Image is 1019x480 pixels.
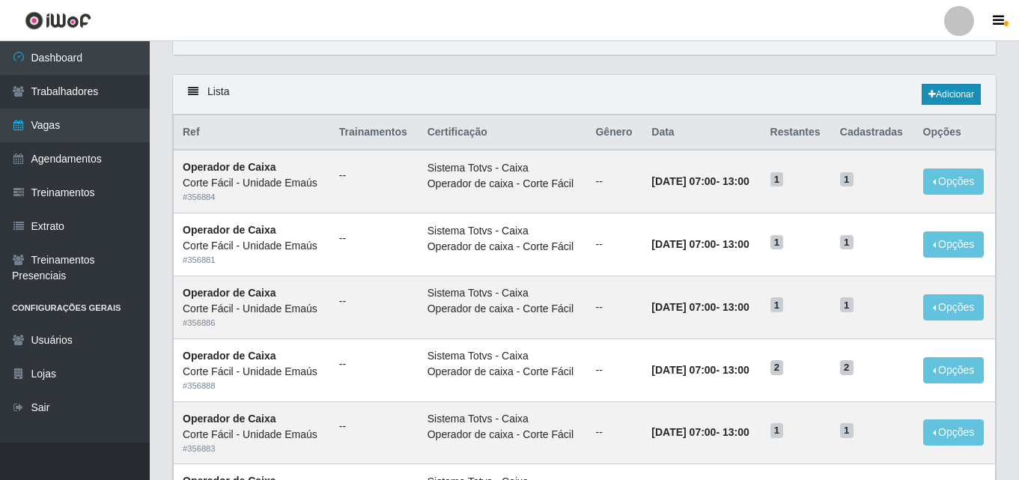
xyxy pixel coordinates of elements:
strong: - [651,364,749,376]
strong: Operador de Caixa [183,161,276,173]
span: 1 [840,297,854,312]
div: # 356881 [183,254,321,267]
li: Operador de caixa - Corte Fácil [428,301,578,317]
time: [DATE] 07:00 [651,238,716,250]
span: 1 [770,297,784,312]
button: Opções [923,419,985,446]
td: -- [586,150,642,213]
th: Trainamentos [330,115,419,151]
ul: -- [339,294,410,309]
strong: Operador de Caixa [183,350,276,362]
button: Opções [923,168,985,195]
img: CoreUI Logo [25,11,91,30]
strong: Operador de Caixa [183,224,276,236]
button: Opções [923,294,985,320]
li: Operador de caixa - Corte Fácil [428,364,578,380]
div: # 356883 [183,443,321,455]
li: Sistema Totvs - Caixa [428,285,578,301]
li: Operador de caixa - Corte Fácil [428,176,578,192]
time: 13:00 [723,238,749,250]
strong: Operador de Caixa [183,413,276,425]
div: Corte Fácil - Unidade Emaús [183,427,321,443]
ul: -- [339,356,410,372]
td: -- [586,401,642,464]
strong: - [651,175,749,187]
li: Operador de caixa - Corte Fácil [428,427,578,443]
time: [DATE] 07:00 [651,175,716,187]
span: 1 [840,235,854,250]
td: -- [586,338,642,401]
time: 13:00 [723,364,749,376]
button: Opções [923,357,985,383]
span: 1 [840,423,854,438]
th: Data [642,115,761,151]
td: -- [586,276,642,338]
div: Corte Fácil - Unidade Emaús [183,175,321,191]
th: Gênero [586,115,642,151]
li: Sistema Totvs - Caixa [428,348,578,364]
span: 1 [770,172,784,187]
strong: - [651,426,749,438]
button: Opções [923,231,985,258]
li: Operador de caixa - Corte Fácil [428,239,578,255]
time: [DATE] 07:00 [651,364,716,376]
div: Lista [173,75,996,115]
span: 2 [770,360,784,375]
div: # 356886 [183,317,321,329]
ul: -- [339,231,410,246]
li: Sistema Totvs - Caixa [428,223,578,239]
th: Opções [914,115,996,151]
strong: - [651,238,749,250]
th: Restantes [761,115,831,151]
a: Adicionar [922,84,981,105]
time: 13:00 [723,426,749,438]
th: Cadastradas [831,115,914,151]
time: [DATE] 07:00 [651,301,716,313]
strong: - [651,301,749,313]
div: # 356888 [183,380,321,392]
div: Corte Fácil - Unidade Emaús [183,301,321,317]
ul: -- [339,419,410,434]
span: 2 [840,360,854,375]
ul: -- [339,168,410,183]
li: Sistema Totvs - Caixa [428,160,578,176]
li: Sistema Totvs - Caixa [428,411,578,427]
td: -- [586,213,642,276]
time: [DATE] 07:00 [651,426,716,438]
th: Certificação [419,115,587,151]
span: 1 [770,423,784,438]
strong: Operador de Caixa [183,287,276,299]
div: Corte Fácil - Unidade Emaús [183,238,321,254]
time: 13:00 [723,175,749,187]
div: # 356884 [183,191,321,204]
span: 1 [840,172,854,187]
span: 1 [770,235,784,250]
time: 13:00 [723,301,749,313]
div: Corte Fácil - Unidade Emaús [183,364,321,380]
th: Ref [174,115,330,151]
